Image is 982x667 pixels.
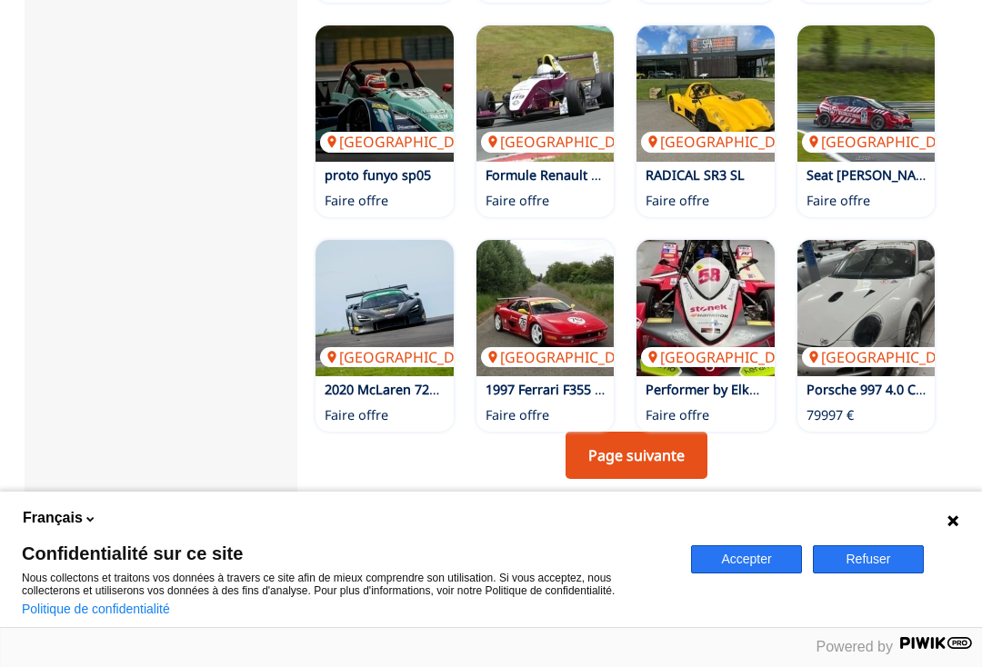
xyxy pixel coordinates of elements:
a: Seat [PERSON_NAME] MK2 [807,166,970,184]
span: Confidentialité sur ce site [22,544,669,562]
img: 1997 Ferrari F355 Challenge [476,240,615,376]
a: 1997 Ferrari F355 Challenge[GEOGRAPHIC_DATA] [476,240,615,376]
img: proto funyo sp05 [316,25,454,162]
p: Nous collectons et traitons vos données à travers ce site afin de mieux comprendre son utilisatio... [22,572,669,597]
button: Accepter [691,545,802,573]
p: [GEOGRAPHIC_DATA] [481,347,654,367]
img: Porsche 997 4.0 Cup 2008 - Getriebe Neu [797,240,936,376]
p: [GEOGRAPHIC_DATA] [802,347,975,367]
p: [GEOGRAPHIC_DATA] [320,132,493,152]
a: Seat Leon Supercopa MK2[GEOGRAPHIC_DATA] [797,25,936,162]
a: proto funyo sp05 [325,166,431,184]
a: Formule Renault 2,0[GEOGRAPHIC_DATA] [476,25,615,162]
img: RADICAL SR3 SL [636,25,775,162]
a: proto funyo sp05[GEOGRAPHIC_DATA] [316,25,454,162]
a: Performer by Elkmann BEC1000[GEOGRAPHIC_DATA] [636,240,775,376]
p: Faire offre [646,406,709,424]
p: Faire offre [325,406,388,424]
a: RADICAL SR3 SL[GEOGRAPHIC_DATA] [636,25,775,162]
a: 2020 McLaren 720S GT3 [325,381,471,398]
img: Performer by Elkmann BEC1000 [636,240,775,376]
p: Faire offre [486,192,549,210]
p: [GEOGRAPHIC_DATA] [802,132,975,152]
p: [GEOGRAPHIC_DATA] [481,132,654,152]
a: Porsche 997 4.0 Cup 2008 - Getriebe Neu[GEOGRAPHIC_DATA] [797,240,936,376]
a: Page suivante [566,432,707,479]
span: Français [23,508,83,528]
a: 2020 McLaren 720S GT3[GEOGRAPHIC_DATA] [316,240,454,376]
img: Formule Renault 2,0 [476,25,615,162]
button: Refuser [813,545,924,573]
p: 79997 € [807,406,854,424]
p: [GEOGRAPHIC_DATA] [641,347,814,367]
img: 2020 McLaren 720S GT3 [316,240,454,376]
span: Powered by [817,639,894,654]
a: Politique de confidentialité [22,602,170,616]
a: Formule Renault 2,0 [486,166,609,184]
p: Faire offre [646,192,709,210]
a: Performer by Elkmann BEC1000 [646,381,841,398]
p: Faire offre [807,192,870,210]
p: [GEOGRAPHIC_DATA] [320,347,493,367]
p: Faire offre [325,192,388,210]
a: RADICAL SR3 SL [646,166,745,184]
img: Seat Leon Supercopa MK2 [797,25,936,162]
p: Faire offre [486,406,549,424]
a: 1997 Ferrari F355 Challenge [486,381,656,398]
p: [GEOGRAPHIC_DATA] [641,132,814,152]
